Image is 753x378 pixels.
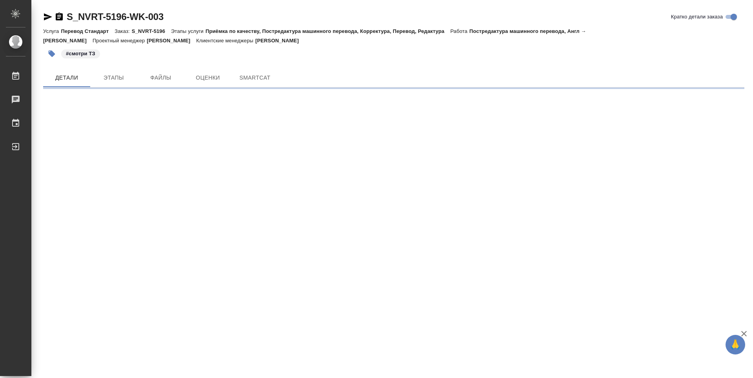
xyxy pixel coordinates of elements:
button: Добавить тэг [43,45,60,62]
p: #смотри ТЗ [66,50,95,58]
a: S_NVRT-5196-WK-003 [67,11,164,22]
span: Детали [48,73,85,83]
button: Скопировать ссылку для ЯМессенджера [43,12,53,22]
p: Перевод Стандарт [61,28,115,34]
span: Файлы [142,73,180,83]
p: S_NVRT-5196 [132,28,171,34]
p: [PERSON_NAME] [147,38,196,44]
span: SmartCat [236,73,274,83]
span: смотри ТЗ [60,50,101,56]
span: Оценки [189,73,227,83]
p: [PERSON_NAME] [255,38,305,44]
span: Кратко детали заказа [671,13,723,21]
p: Этапы услуги [171,28,206,34]
button: Скопировать ссылку [55,12,64,22]
span: Этапы [95,73,133,83]
p: Заказ: [115,28,131,34]
p: Клиентские менеджеры [196,38,255,44]
button: 🙏 [726,335,745,354]
p: Приёмка по качеству, Постредактура машинного перевода, Корректура, Перевод, Редактура [206,28,450,34]
p: Проектный менеджер [93,38,147,44]
p: Работа [450,28,469,34]
span: 🙏 [729,336,742,353]
p: Услуга [43,28,61,34]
